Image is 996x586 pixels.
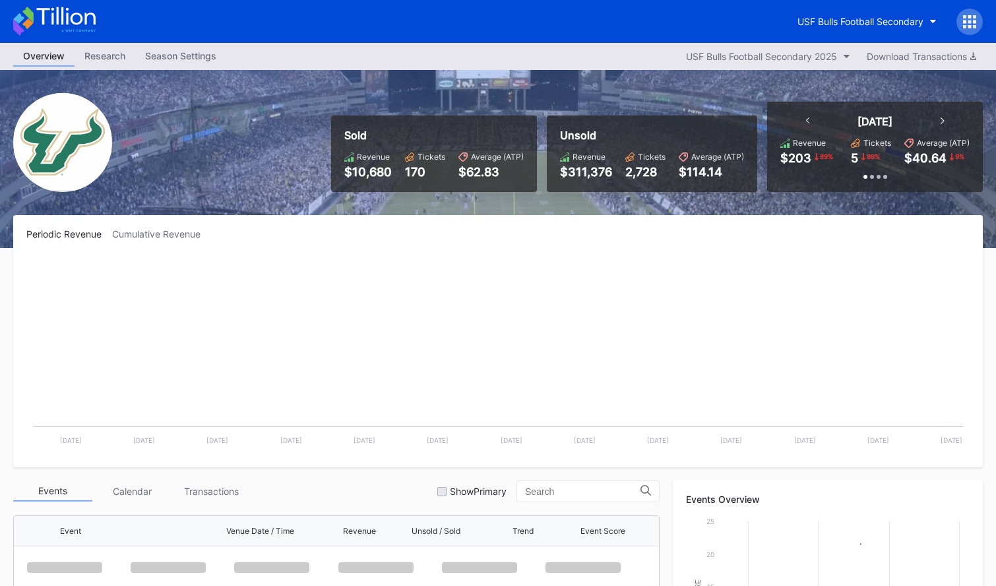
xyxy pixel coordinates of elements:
[720,436,742,444] text: [DATE]
[344,129,524,142] div: Sold
[904,151,947,165] div: $40.64
[471,152,524,162] div: Average (ATP)
[75,46,135,65] div: Research
[133,436,155,444] text: [DATE]
[625,165,666,179] div: 2,728
[343,526,376,536] div: Revenue
[501,436,522,444] text: [DATE]
[13,481,92,502] div: Events
[405,165,445,179] div: 170
[560,165,612,179] div: $311,376
[458,165,524,179] div: $62.83
[412,526,460,536] div: Unsold / Sold
[60,436,82,444] text: [DATE]
[226,526,294,536] div: Venue Date / Time
[867,51,976,62] div: Download Transactions
[171,481,251,502] div: Transactions
[780,151,811,165] div: $203
[418,152,445,162] div: Tickets
[679,48,857,65] button: USF Bulls Football Secondary 2025
[788,9,947,34] button: USF Bulls Football Secondary
[706,550,714,558] text: 20
[135,46,226,65] div: Season Settings
[860,48,983,65] button: Download Transactions
[679,165,744,179] div: $114.14
[797,16,923,27] div: USF Bulls Football Secondary
[706,517,714,525] text: 25
[574,436,596,444] text: [DATE]
[280,436,302,444] text: [DATE]
[691,152,744,162] div: Average (ATP)
[647,436,669,444] text: [DATE]
[354,436,375,444] text: [DATE]
[954,151,966,162] div: 9 %
[26,228,112,240] div: Periodic Revenue
[525,486,640,497] input: Search
[344,165,392,179] div: $10,680
[941,436,962,444] text: [DATE]
[865,151,881,162] div: 88 %
[26,256,970,454] svg: Chart title
[867,436,889,444] text: [DATE]
[638,152,666,162] div: Tickets
[206,436,228,444] text: [DATE]
[917,138,970,148] div: Average (ATP)
[794,436,816,444] text: [DATE]
[863,138,891,148] div: Tickets
[819,151,834,162] div: 89 %
[357,152,390,162] div: Revenue
[851,151,858,165] div: 5
[580,526,625,536] div: Event Score
[857,115,892,128] div: [DATE]
[450,486,507,497] div: Show Primary
[793,138,826,148] div: Revenue
[112,228,211,240] div: Cumulative Revenue
[13,93,112,192] img: USF_Bulls_Football_Secondary.png
[60,526,81,536] div: Event
[513,526,534,536] div: Trend
[427,436,449,444] text: [DATE]
[135,46,226,67] a: Season Settings
[573,152,606,162] div: Revenue
[686,51,837,62] div: USF Bulls Football Secondary 2025
[560,129,744,142] div: Unsold
[686,494,970,505] div: Events Overview
[92,481,171,502] div: Calendar
[13,46,75,67] a: Overview
[75,46,135,67] a: Research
